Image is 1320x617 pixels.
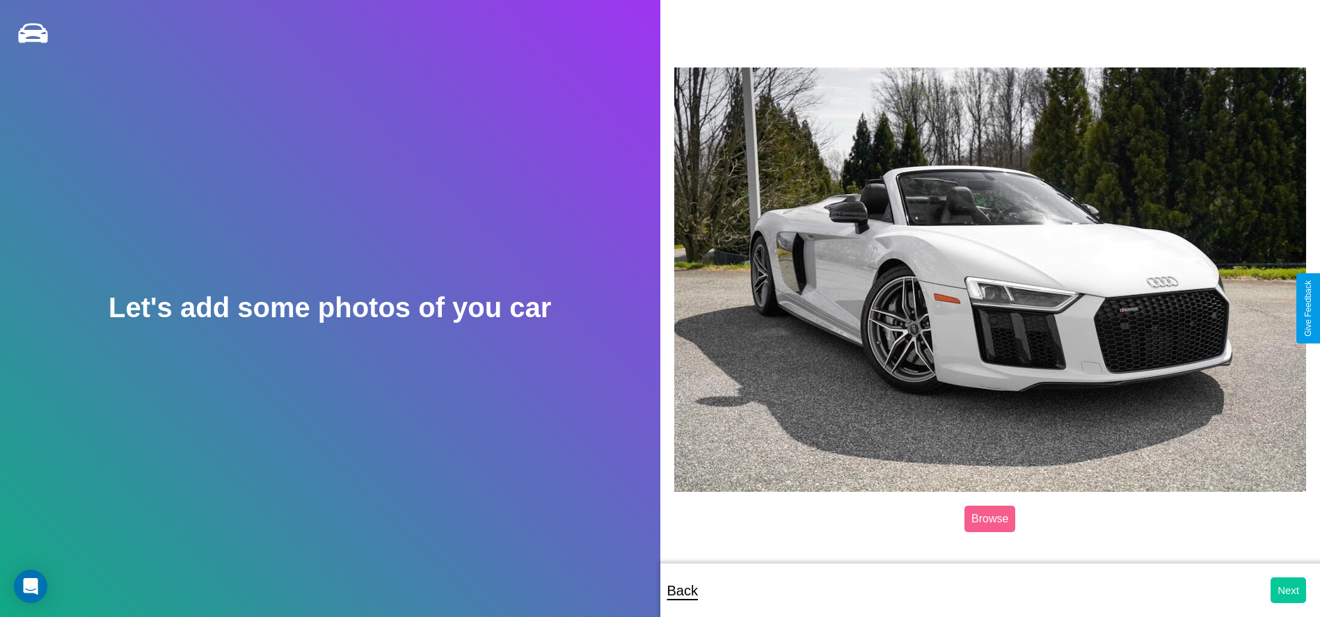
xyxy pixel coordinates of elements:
p: Back [667,578,698,603]
label: Browse [964,506,1015,532]
div: Open Intercom Messenger [14,570,47,603]
img: posted [674,67,1307,492]
h2: Let's add some photos of you car [109,292,551,323]
button: Next [1271,577,1306,603]
div: Give Feedback [1303,280,1313,337]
